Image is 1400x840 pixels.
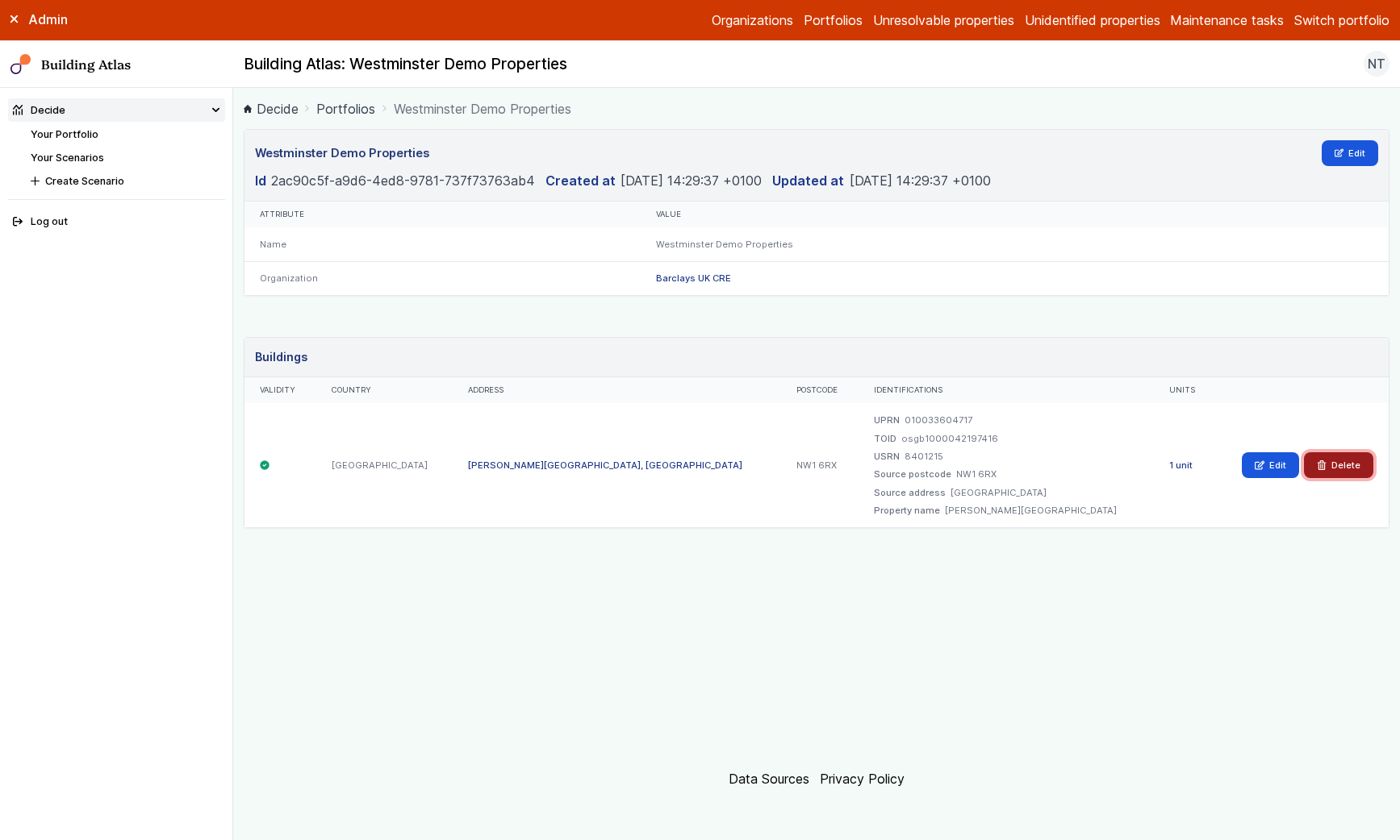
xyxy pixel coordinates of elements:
dd: 2ac90c5f-a9d6-4ed8-9781-737f73763ab4 [271,171,535,190]
a: Portfolios [804,10,863,30]
dd: [DATE] 14:29:37 +0100 [850,171,991,190]
a: [PERSON_NAME][GEOGRAPHIC_DATA], [GEOGRAPHIC_DATA] [468,460,742,471]
span: Westminster Demo Properties [394,99,571,119]
dd: [DATE] 14:29:37 +0100 [621,171,762,190]
div: Country [332,385,437,396]
dd: 8401215 [905,450,943,463]
h3: Westminster Demo Properties [255,144,429,162]
div: Value [656,210,1373,220]
div: Decide [13,102,65,118]
a: Your Portfolio [31,128,98,140]
dt: Source address [874,486,946,499]
a: Your Scenarios [31,152,104,164]
a: Barclays UK CRE [656,272,731,284]
h3: Buildings [255,348,307,366]
div: Westminster Demo Properties [641,227,1389,261]
button: Log out [8,210,225,234]
a: Unresolvable properties [873,10,1014,30]
dd: osgb1000042197416 [901,432,998,445]
dt: UPRN [874,414,900,426]
h2: Building Atlas: Westminster Demo Properties [244,54,567,75]
button: Switch portfolio [1294,10,1390,30]
a: Edit [1322,140,1379,166]
div: Units [1169,385,1199,396]
dt: TOID [874,432,896,445]
dd: NW1 6RX [956,468,997,480]
button: NT [1364,51,1390,77]
a: Edit [1242,452,1299,478]
dt: Created at [545,171,616,190]
summary: Decide [8,98,225,122]
a: Maintenance tasks [1170,10,1284,30]
dt: USRN [874,450,900,463]
dd: [GEOGRAPHIC_DATA] [951,486,1047,499]
div: [GEOGRAPHIC_DATA] [316,403,453,527]
a: Privacy Policy [820,771,905,787]
dt: Source postcode [874,468,951,480]
dt: Id [255,171,266,190]
dt: Updated at [772,171,844,190]
span: NT [1368,54,1385,73]
dd: [PERSON_NAME][GEOGRAPHIC_DATA] [945,504,1117,517]
dt: Property name [874,504,940,517]
div: Attribute [260,210,625,220]
div: Organization [244,261,641,295]
a: 1 unit [1169,460,1193,471]
div: Postcode [796,385,843,396]
dd: 010033604717 [905,414,972,426]
button: Delete [1304,452,1373,478]
div: Identifications [874,385,1138,396]
button: Create Scenario [26,169,225,193]
img: main-0bbd2752.svg [10,54,31,75]
div: Validity [260,385,300,396]
a: Decide [244,99,299,119]
a: Portfolios [316,99,375,119]
div: Name [244,227,641,261]
a: Unidentified properties [1025,10,1160,30]
a: Data Sources [729,771,809,787]
div: NW1 6RX [781,403,859,527]
div: Address [468,385,766,396]
a: Organizations [712,10,793,30]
